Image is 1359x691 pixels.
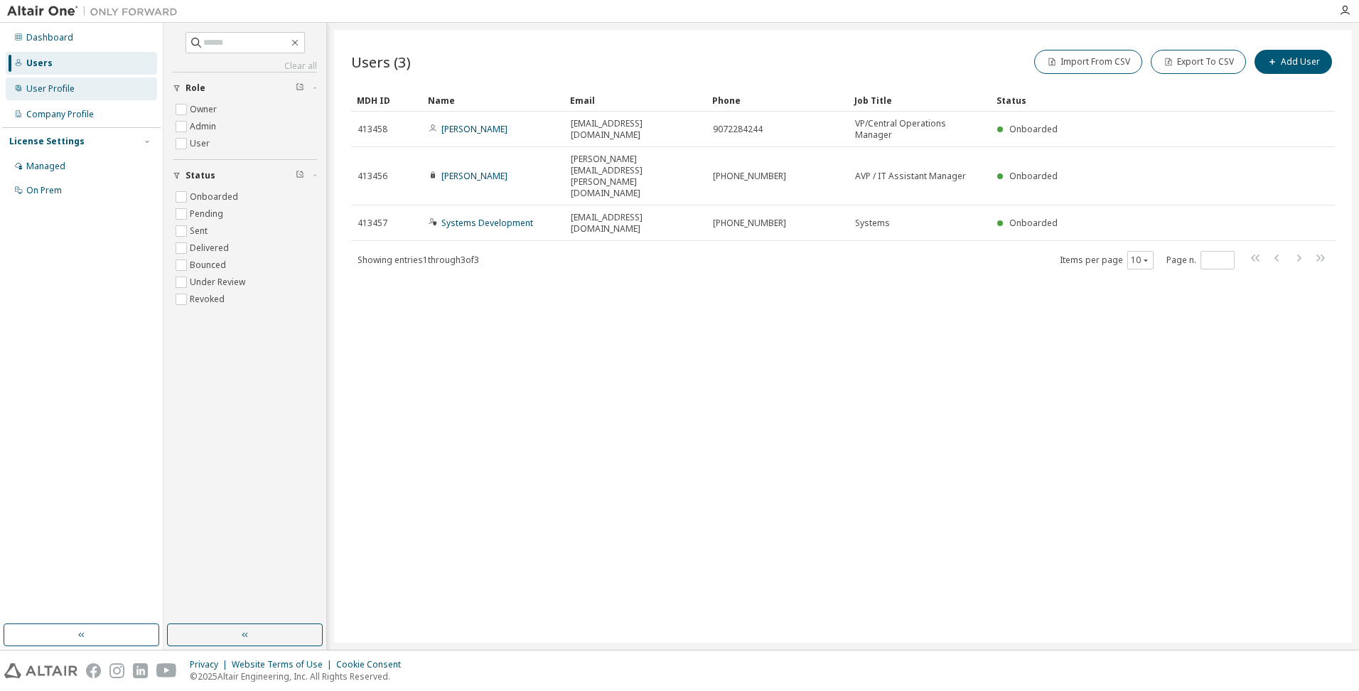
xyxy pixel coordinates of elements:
[713,218,786,229] span: [PHONE_NUMBER]
[571,212,700,235] span: [EMAIL_ADDRESS][DOMAIN_NAME]
[358,124,387,135] span: 413458
[713,124,763,135] span: 9072284244
[190,118,219,135] label: Admin
[232,659,336,670] div: Website Terms of Use
[1009,123,1058,135] span: Onboarded
[190,291,227,308] label: Revoked
[441,123,507,135] a: [PERSON_NAME]
[296,170,304,181] span: Clear filter
[855,171,966,182] span: AVP / IT Assistant Manager
[190,101,220,118] label: Owner
[156,663,177,678] img: youtube.svg
[855,118,984,141] span: VP/Central Operations Manager
[296,82,304,94] span: Clear filter
[190,223,210,240] label: Sent
[1255,50,1332,74] button: Add User
[713,171,786,182] span: [PHONE_NUMBER]
[186,170,215,181] span: Status
[1034,50,1142,74] button: Import From CSV
[190,188,241,205] label: Onboarded
[26,58,53,69] div: Users
[86,663,101,678] img: facebook.svg
[4,663,77,678] img: altair_logo.svg
[190,257,229,274] label: Bounced
[997,89,1261,112] div: Status
[190,135,213,152] label: User
[1151,50,1246,74] button: Export To CSV
[26,109,94,120] div: Company Profile
[26,161,65,172] div: Managed
[712,89,843,112] div: Phone
[428,89,559,112] div: Name
[441,170,507,182] a: [PERSON_NAME]
[441,217,533,229] a: Systems Development
[26,32,73,43] div: Dashboard
[190,670,409,682] p: © 2025 Altair Engineering, Inc. All Rights Reserved.
[358,171,387,182] span: 413456
[173,60,317,72] a: Clear all
[351,52,411,72] span: Users (3)
[190,240,232,257] label: Delivered
[186,82,205,94] span: Role
[358,254,479,266] span: Showing entries 1 through 3 of 3
[854,89,985,112] div: Job Title
[855,218,890,229] span: Systems
[1060,251,1154,269] span: Items per page
[133,663,148,678] img: linkedin.svg
[190,205,226,223] label: Pending
[571,154,700,199] span: [PERSON_NAME][EMAIL_ADDRESS][PERSON_NAME][DOMAIN_NAME]
[173,160,317,191] button: Status
[336,659,409,670] div: Cookie Consent
[1166,251,1235,269] span: Page n.
[570,89,701,112] div: Email
[1009,217,1058,229] span: Onboarded
[9,136,85,147] div: License Settings
[109,663,124,678] img: instagram.svg
[26,185,62,196] div: On Prem
[190,659,232,670] div: Privacy
[358,218,387,229] span: 413457
[1131,255,1150,266] button: 10
[571,118,700,141] span: [EMAIL_ADDRESS][DOMAIN_NAME]
[1009,170,1058,182] span: Onboarded
[357,89,417,112] div: MDH ID
[173,73,317,104] button: Role
[7,4,185,18] img: Altair One
[26,83,75,95] div: User Profile
[190,274,248,291] label: Under Review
